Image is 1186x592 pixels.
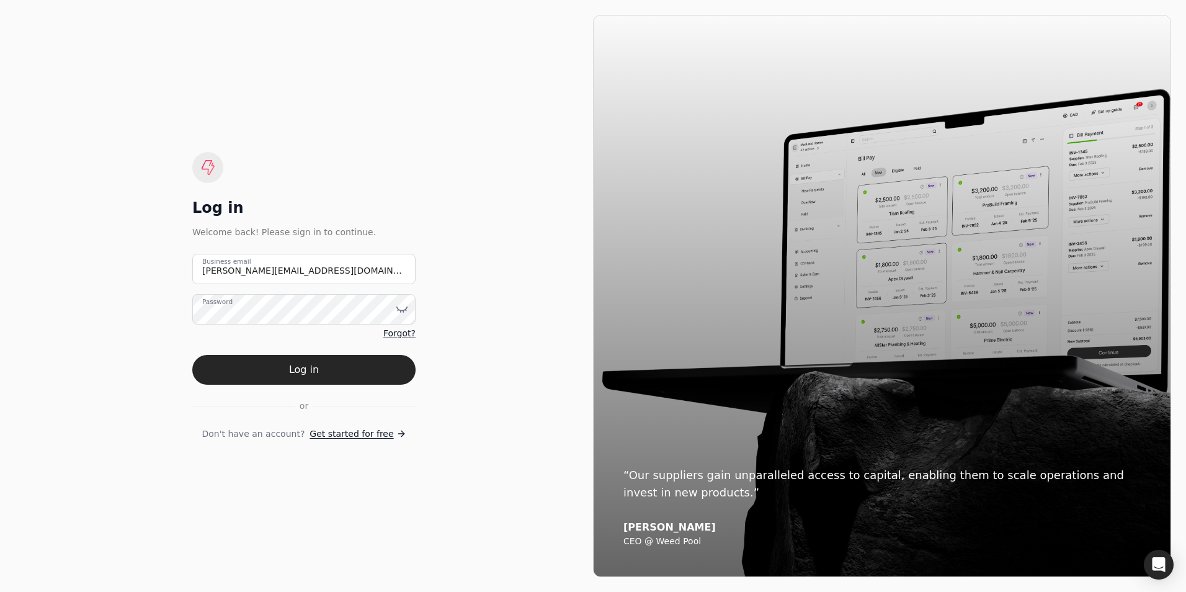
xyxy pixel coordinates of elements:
[383,327,416,340] a: Forgot?
[310,428,406,441] a: Get started for free
[192,198,416,218] div: Log in
[310,428,393,441] span: Get started for free
[1144,550,1174,580] div: Open Intercom Messenger
[202,256,251,266] label: Business email
[300,400,308,413] span: or
[623,467,1141,501] div: “Our suppliers gain unparalleled access to capital, enabling them to scale operations and invest ...
[202,428,305,441] span: Don't have an account?
[623,536,1141,547] div: CEO @ Weed Pool
[202,297,233,307] label: Password
[192,355,416,385] button: Log in
[192,225,416,239] div: Welcome back! Please sign in to continue.
[623,521,1141,534] div: [PERSON_NAME]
